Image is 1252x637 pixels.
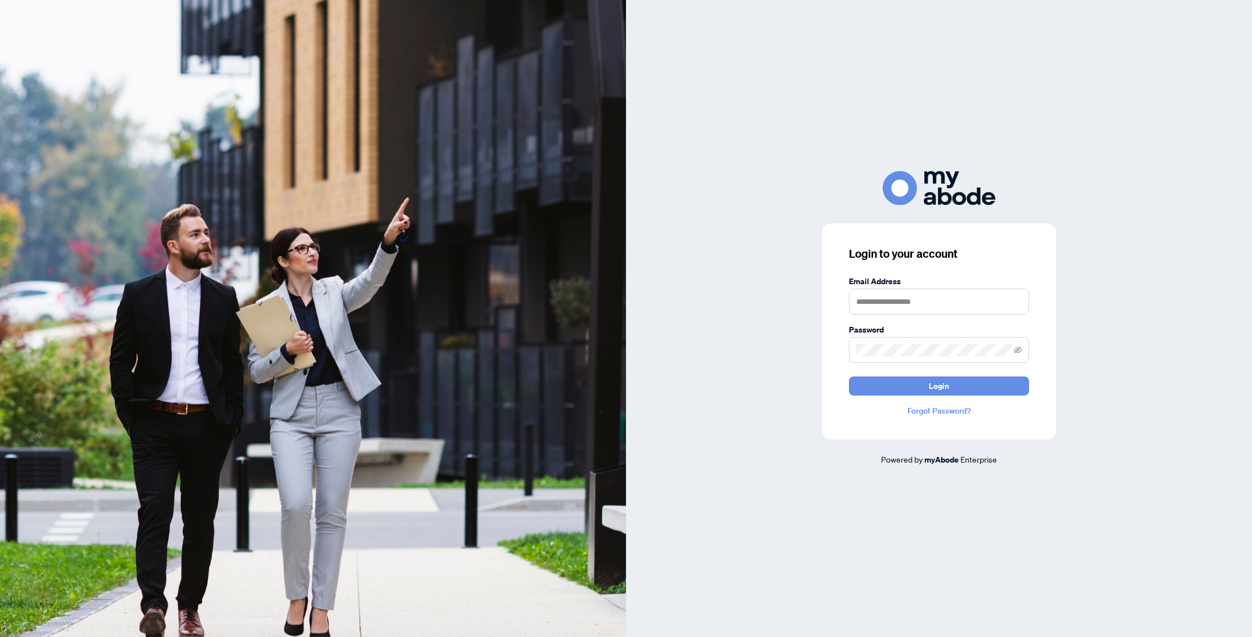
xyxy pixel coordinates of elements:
a: myAbode [924,454,959,466]
button: Login [849,376,1029,396]
img: ma-logo [883,171,995,205]
label: Email Address [849,275,1029,288]
span: Powered by [881,454,923,464]
span: eye-invisible [1014,346,1022,354]
h3: Login to your account [849,246,1029,262]
span: Enterprise [960,454,997,464]
a: Forgot Password? [849,405,1029,417]
span: Login [929,377,949,395]
label: Password [849,324,1029,336]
